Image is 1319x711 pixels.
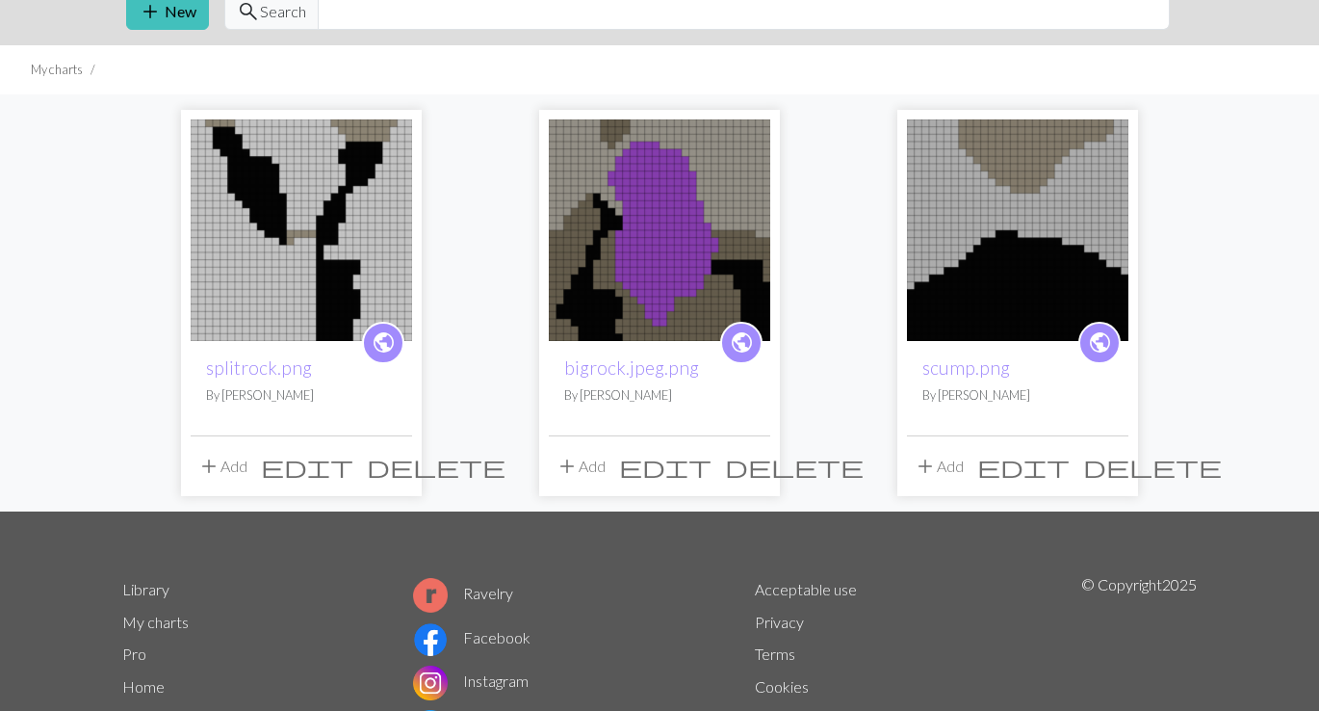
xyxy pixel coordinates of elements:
a: public [720,322,763,364]
i: public [730,324,754,362]
i: public [1088,324,1112,362]
a: bigrock.jpeg.png [564,356,699,379]
a: Terms [755,645,795,663]
i: public [372,324,396,362]
button: Delete [360,448,512,485]
button: Edit [970,448,1076,485]
span: add [556,453,579,480]
a: public [362,322,404,364]
i: Edit [619,455,711,478]
a: Ravelry [413,584,513,602]
a: splitrock.png [191,219,412,237]
a: Home [122,677,165,696]
a: Privacy [755,613,804,631]
a: Instagram [413,671,529,690]
p: By [PERSON_NAME] [206,386,397,405]
span: add [197,453,220,480]
a: public [1078,322,1121,364]
button: Add [549,448,612,485]
a: scump.png [907,219,1128,237]
p: By [PERSON_NAME] [564,386,755,405]
i: Edit [977,455,1070,478]
span: public [1088,328,1112,357]
button: Add [907,448,970,485]
span: public [730,328,754,357]
a: Acceptable use [755,580,857,598]
a: Facebook [413,628,530,646]
span: delete [367,453,505,480]
a: splitrock.png [206,356,312,379]
img: splitrock.png [191,119,412,341]
img: Ravelry logo [413,578,448,613]
a: bigrock.jpeg.png [549,219,770,237]
a: Pro [122,645,146,663]
p: By [PERSON_NAME] [922,386,1113,405]
a: scump.png [922,356,1010,379]
button: Edit [254,448,360,485]
span: add [914,453,937,480]
img: Facebook logo [413,622,448,657]
span: public [372,328,396,357]
span: edit [619,453,711,480]
span: delete [1083,453,1222,480]
button: Add [191,448,254,485]
i: Edit [261,455,353,478]
button: Delete [718,448,870,485]
img: bigrock.jpeg.png [549,119,770,341]
span: edit [261,453,353,480]
span: delete [725,453,864,480]
a: Cookies [755,677,809,696]
button: Edit [612,448,718,485]
a: My charts [122,613,189,631]
li: My charts [31,61,83,79]
a: Library [122,580,169,598]
img: Instagram logo [413,666,448,700]
span: edit [977,453,1070,480]
button: Delete [1076,448,1228,485]
img: scump.png [907,119,1128,341]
